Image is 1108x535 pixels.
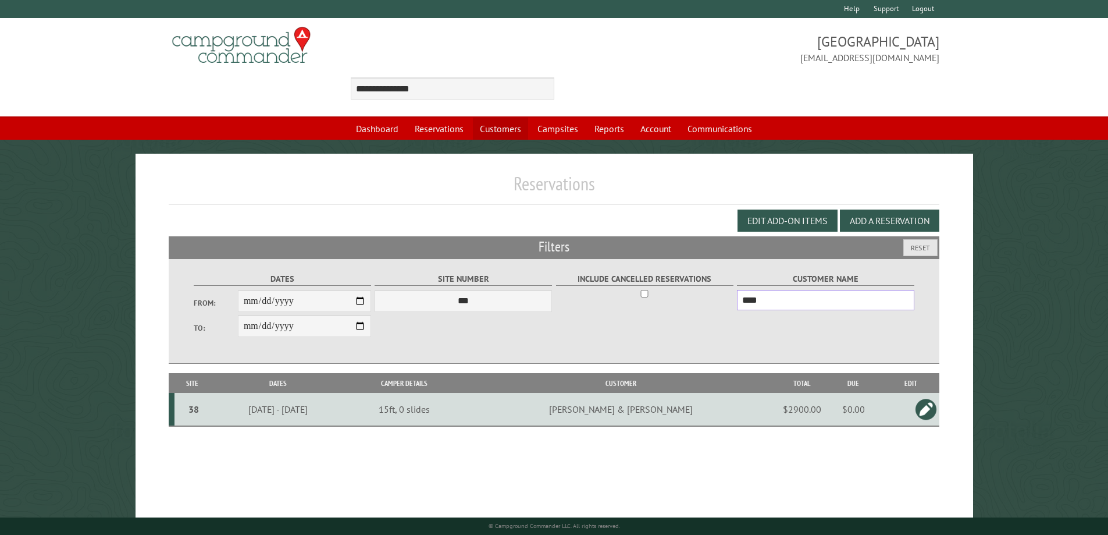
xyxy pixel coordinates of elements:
a: Customers [473,118,528,140]
button: Reset [903,239,938,256]
td: 15ft, 0 slides [345,393,463,426]
label: Site Number [375,272,552,286]
div: [DATE] - [DATE] [212,403,344,415]
a: Campsites [530,118,585,140]
th: Dates [211,373,345,394]
label: From: [194,297,238,309]
label: Customer Name [737,272,914,286]
td: [PERSON_NAME] & [PERSON_NAME] [463,393,779,426]
label: Dates [194,272,371,286]
a: Account [633,118,678,140]
h1: Reservations [169,172,940,204]
button: Edit Add-on Items [738,210,838,232]
label: Include Cancelled Reservations [556,272,733,286]
h2: Filters [169,236,940,258]
button: Add a Reservation [840,210,939,232]
a: Dashboard [349,118,405,140]
a: Communications [681,118,759,140]
th: Edit [882,373,939,394]
img: Campground Commander [169,23,314,68]
td: $2900.00 [779,393,825,426]
th: Due [825,373,882,394]
small: © Campground Commander LLC. All rights reserved. [489,522,620,530]
a: Reservations [408,118,471,140]
th: Customer [463,373,779,394]
label: To: [194,323,238,334]
td: $0.00 [825,393,882,426]
th: Site [174,373,211,394]
div: 38 [179,403,209,415]
th: Total [779,373,825,394]
th: Camper Details [345,373,463,394]
a: Reports [587,118,631,140]
span: [GEOGRAPHIC_DATA] [EMAIL_ADDRESS][DOMAIN_NAME] [554,32,940,65]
